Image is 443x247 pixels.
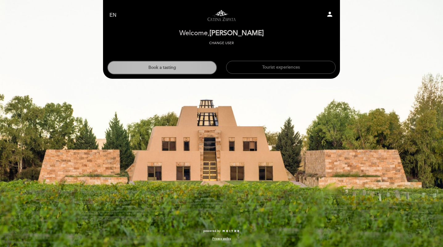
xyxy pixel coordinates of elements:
[212,237,231,241] a: Privacy policy
[203,229,240,233] a: powered by
[326,10,333,20] button: person
[222,230,240,233] img: MEITRE
[207,40,236,46] button: Change user
[183,7,260,24] a: Visitas y degustaciones en La Pirámide
[107,61,217,74] button: Book a tasting
[326,10,333,18] i: person
[209,29,264,37] span: [PERSON_NAME]
[226,61,336,74] button: Tourist experiences
[203,229,221,233] span: powered by
[179,30,264,37] h2: Welcome,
